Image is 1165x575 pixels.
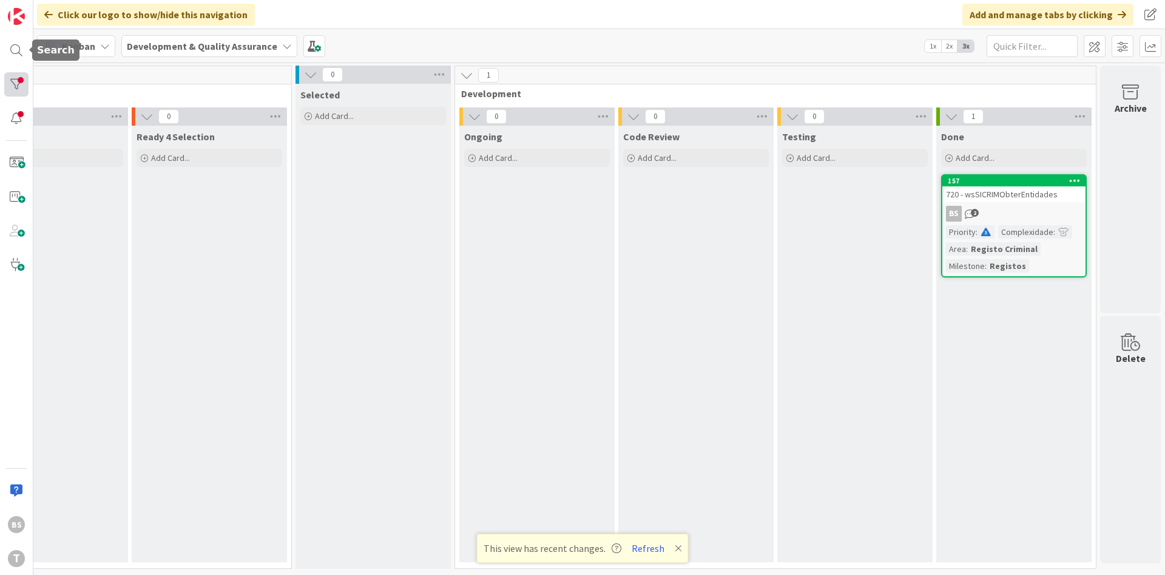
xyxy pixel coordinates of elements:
[942,175,1086,202] div: 157720 - wsSICRIMObterEntidades
[956,152,994,163] span: Add Card...
[985,259,987,273] span: :
[968,242,1041,256] div: Registo Criminal
[645,109,666,124] span: 0
[151,152,190,163] span: Add Card...
[966,242,968,256] span: :
[623,131,680,143] span: Code Review
[941,174,1087,277] a: 157720 - wsSICRIMObterEntidadesBSPriority:Complexidade:Area:Registo CriminalMilestone:Registos
[942,186,1086,202] div: 720 - wsSICRIMObterEntidades
[998,225,1053,239] div: Complexidade
[37,44,75,56] h5: Search
[8,8,25,25] img: Visit kanbanzone.com
[1115,101,1147,115] div: Archive
[127,40,277,52] b: Development & Quality Assurance
[137,131,215,143] span: Ready 4 Selection
[315,111,354,121] span: Add Card...
[8,516,25,533] div: BS
[1053,225,1055,239] span: :
[987,259,1029,273] div: Registos
[638,152,677,163] span: Add Card...
[8,550,25,567] div: T
[948,177,1086,185] div: 157
[941,131,964,143] span: Done
[782,131,816,143] span: Testing
[797,152,836,163] span: Add Card...
[478,68,499,83] span: 1
[957,40,974,52] span: 3x
[464,131,502,143] span: Ongoing
[946,259,985,273] div: Milestone
[942,175,1086,186] div: 157
[62,39,95,53] span: Kanban
[804,109,825,124] span: 0
[963,109,984,124] span: 1
[479,152,518,163] span: Add Card...
[1116,351,1146,366] div: Delete
[987,35,1078,57] input: Quick Filter...
[962,4,1133,26] div: Add and manage tabs by clicking
[627,540,669,556] button: Refresh
[158,109,179,124] span: 0
[37,4,255,26] div: Click our logo to show/hide this navigation
[941,40,957,52] span: 2x
[484,541,621,556] span: This view has recent changes.
[322,67,343,82] span: 0
[461,87,1081,100] span: Development
[946,225,976,239] div: Priority
[946,242,966,256] div: Area
[300,89,340,101] span: Selected
[976,225,978,239] span: :
[942,206,1086,222] div: BS
[971,209,979,217] span: 2
[486,109,507,124] span: 0
[925,40,941,52] span: 1x
[946,206,962,222] div: BS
